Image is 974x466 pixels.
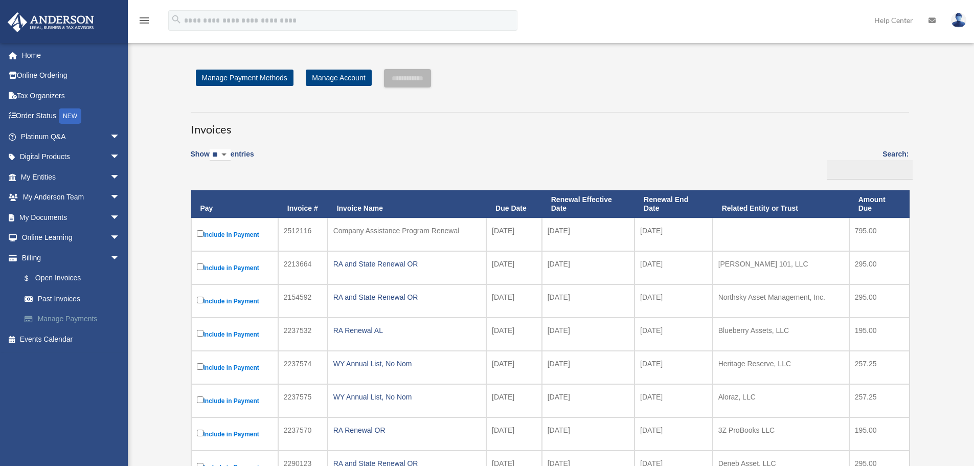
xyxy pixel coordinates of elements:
a: menu [138,18,150,27]
a: My Documentsarrow_drop_down [7,207,135,228]
td: 257.25 [849,384,910,417]
select: Showentries [210,149,231,161]
input: Include in Payment [197,430,203,436]
div: RA Renewal AL [333,323,481,338]
label: Show entries [191,148,254,171]
i: search [171,14,182,25]
a: $Open Invoices [14,268,130,289]
th: Due Date: activate to sort column ascending [486,190,542,218]
td: [DATE] [486,417,542,451]
td: [DATE] [486,251,542,284]
td: 2512116 [278,218,328,251]
a: Digital Productsarrow_drop_down [7,147,135,167]
td: [DATE] [635,351,713,384]
input: Include in Payment [197,363,203,370]
a: Home [7,45,135,65]
input: Include in Payment [197,263,203,270]
td: [DATE] [635,218,713,251]
a: Events Calendar [7,329,135,349]
label: Include in Payment [197,228,273,241]
a: Tax Organizers [7,85,135,106]
a: Platinum Q&Aarrow_drop_down [7,126,135,147]
span: arrow_drop_down [110,147,130,168]
label: Search: [824,148,909,180]
th: Invoice #: activate to sort column ascending [278,190,328,218]
td: 295.00 [849,284,910,318]
div: RA and State Renewal OR [333,290,481,304]
a: My Anderson Teamarrow_drop_down [7,187,135,208]
td: [DATE] [635,284,713,318]
div: RA Renewal OR [333,423,481,437]
td: 2237570 [278,417,328,451]
img: User Pic [951,13,966,28]
div: RA and State Renewal OR [333,257,481,271]
span: arrow_drop_down [110,228,130,249]
a: My Entitiesarrow_drop_down [7,167,135,187]
th: Pay: activate to sort column descending [191,190,278,218]
span: arrow_drop_down [110,207,130,228]
a: Manage Payment Methods [196,70,293,86]
td: [DATE] [542,417,635,451]
th: Related Entity or Trust: activate to sort column ascending [713,190,849,218]
td: 2154592 [278,284,328,318]
a: Online Learningarrow_drop_down [7,228,135,248]
a: Billingarrow_drop_down [7,248,135,268]
div: WY Annual List, No Nom [333,390,481,404]
td: 2213664 [278,251,328,284]
td: Aloraz, LLC [713,384,849,417]
td: Heritage Reserve, LLC [713,351,849,384]
span: arrow_drop_down [110,167,130,188]
td: [DATE] [486,351,542,384]
td: [DATE] [542,351,635,384]
label: Include in Payment [197,428,273,440]
td: [DATE] [542,284,635,318]
td: [DATE] [486,318,542,351]
a: Manage Payments [14,309,135,329]
input: Include in Payment [197,330,203,337]
input: Include in Payment [197,396,203,403]
td: 795.00 [849,218,910,251]
td: Blueberry Assets, LLC [713,318,849,351]
td: [PERSON_NAME] 101, LLC [713,251,849,284]
label: Include in Payment [197,328,273,341]
td: 2237574 [278,351,328,384]
input: Search: [827,160,913,180]
td: [DATE] [635,318,713,351]
td: [DATE] [542,384,635,417]
th: Invoice Name: activate to sort column ascending [328,190,486,218]
th: Renewal Effective Date: activate to sort column ascending [542,190,635,218]
td: [DATE] [486,218,542,251]
td: [DATE] [542,318,635,351]
h3: Invoices [191,112,909,138]
td: 195.00 [849,318,910,351]
label: Include in Payment [197,261,273,274]
td: [DATE] [635,251,713,284]
span: arrow_drop_down [110,248,130,269]
td: 257.25 [849,351,910,384]
a: Past Invoices [14,289,135,309]
td: [DATE] [542,251,635,284]
td: 195.00 [849,417,910,451]
img: Anderson Advisors Platinum Portal [5,12,97,32]
td: 3Z ProBooks LLC [713,417,849,451]
td: 2237575 [278,384,328,417]
th: Renewal End Date: activate to sort column ascending [635,190,713,218]
label: Include in Payment [197,394,273,407]
i: menu [138,14,150,27]
span: $ [30,272,35,285]
input: Include in Payment [197,230,203,237]
td: [DATE] [635,384,713,417]
td: [DATE] [486,284,542,318]
input: Include in Payment [197,297,203,303]
td: [DATE] [635,417,713,451]
a: Manage Account [306,70,371,86]
div: WY Annual List, No Nom [333,357,481,371]
label: Include in Payment [197,295,273,307]
th: Amount Due: activate to sort column ascending [849,190,910,218]
span: arrow_drop_down [110,187,130,208]
td: 2237532 [278,318,328,351]
label: Include in Payment [197,361,273,374]
span: arrow_drop_down [110,126,130,147]
td: [DATE] [486,384,542,417]
a: Order StatusNEW [7,106,135,127]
